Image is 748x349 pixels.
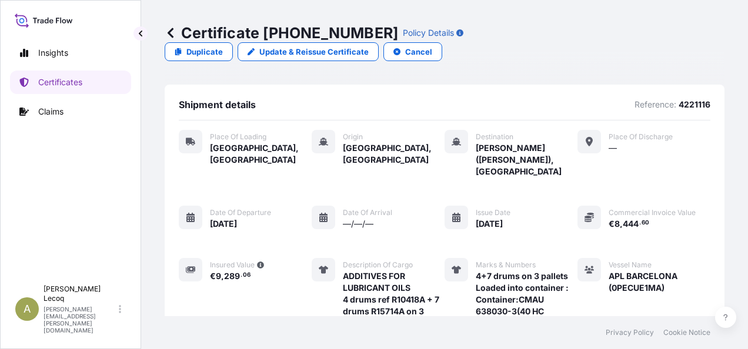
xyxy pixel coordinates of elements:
[476,142,577,177] span: [PERSON_NAME] ([PERSON_NAME]), [GEOGRAPHIC_DATA]
[224,272,240,280] span: 289
[259,46,369,58] p: Update & Reissue Certificate
[221,272,224,280] span: ,
[24,303,31,315] span: A
[343,142,445,166] span: [GEOGRAPHIC_DATA], [GEOGRAPHIC_DATA]
[635,99,676,110] p: Reference:
[343,132,363,142] span: Origin
[38,106,64,118] p: Claims
[663,328,710,337] a: Cookie Notice
[210,142,312,166] span: [GEOGRAPHIC_DATA], [GEOGRAPHIC_DATA]
[210,272,216,280] span: €
[343,218,373,230] span: —/—/—
[165,24,398,42] p: Certificate [PHONE_NUMBER]
[476,132,513,142] span: Destination
[210,260,255,270] span: Insured Value
[38,76,82,88] p: Certificates
[38,47,68,59] p: Insights
[10,41,131,65] a: Insights
[606,328,654,337] a: Privacy Policy
[609,270,710,294] span: APL BARCELONA (0PECUE1MA)
[243,273,251,277] span: 06
[44,284,116,303] p: [PERSON_NAME] Lecoq
[476,270,577,329] span: 4+7 drums on 3 pallets Loaded into container : Container:CMAU 638030-3(40 HC )Seal:NEL12005
[405,46,432,58] p: Cancel
[609,142,617,154] span: —
[639,221,641,225] span: .
[615,220,620,228] span: 8
[642,221,649,225] span: 60
[623,220,639,228] span: 444
[403,27,454,39] p: Policy Details
[476,208,510,217] span: Issue Date
[241,273,242,277] span: .
[165,42,233,61] a: Duplicate
[210,218,237,230] span: [DATE]
[609,260,652,270] span: Vessel Name
[343,260,413,270] span: Description of cargo
[179,99,256,110] span: Shipment details
[10,100,131,123] a: Claims
[343,208,392,217] span: Date of arrival
[44,306,116,334] p: [PERSON_NAME][EMAIL_ADDRESS][PERSON_NAME][DOMAIN_NAME]
[210,208,271,217] span: Date of departure
[620,220,623,228] span: ,
[10,71,131,94] a: Certificates
[476,260,536,270] span: Marks & Numbers
[238,42,379,61] a: Update & Reissue Certificate
[210,132,266,142] span: Place of Loading
[609,208,696,217] span: Commercial Invoice Value
[679,99,710,110] p: 4221116
[383,42,442,61] button: Cancel
[609,220,615,228] span: €
[609,132,673,142] span: Place of discharge
[186,46,223,58] p: Duplicate
[476,218,503,230] span: [DATE]
[216,272,221,280] span: 9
